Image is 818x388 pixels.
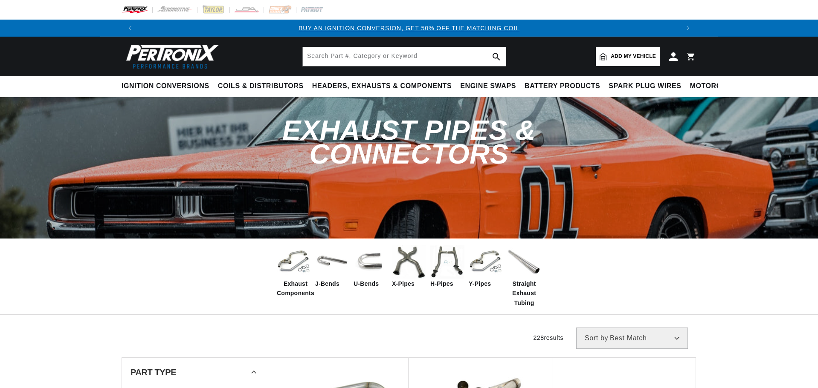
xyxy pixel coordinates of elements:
[392,245,426,288] a: X-Pipes X-Pipes
[218,82,304,91] span: Coils & Distributors
[100,20,718,37] slideshow-component: Translation missing: en.sections.announcements.announcement_bar
[392,245,426,279] img: X-Pipes
[611,52,656,60] span: Add my vehicle
[487,47,506,66] button: search button
[214,76,308,96] summary: Coils & Distributors
[139,23,679,33] div: Announcement
[315,279,339,288] span: J-Bends
[354,279,379,288] span: U-Bends
[456,76,520,96] summary: Engine Swaps
[122,20,139,37] button: Translation missing: en.sections.announcements.previous_announcement
[308,76,456,96] summary: Headers, Exhausts & Components
[354,245,388,288] a: U-Bends U-Bends
[139,23,679,33] div: 1 of 3
[686,76,745,96] summary: Motorcycle
[507,279,541,308] span: Straight Exhaust Tubing
[122,76,214,96] summary: Ignition Conversions
[277,245,311,298] a: Exhaust Components Exhaust Components
[430,279,453,288] span: H-Pipes
[277,279,314,298] span: Exhaust Components
[277,245,311,279] img: Exhaust Components
[507,245,541,279] img: Straight Exhaust Tubing
[469,279,491,288] span: Y-Pipes
[596,47,660,66] a: Add my vehicle
[131,368,176,377] span: Part Type
[299,25,519,32] a: BUY AN IGNITION CONVERSION, GET 50% OFF THE MATCHING COIL
[460,82,516,91] span: Engine Swaps
[576,328,688,349] select: Sort by
[315,245,349,288] a: J-Bends J-Bends
[690,82,741,91] span: Motorcycle
[430,245,464,288] a: H-Pipes H-Pipes
[315,245,349,279] img: J-Bends
[303,47,506,66] input: Search Part #, Category or Keyword
[122,42,220,71] img: Pertronix
[604,76,685,96] summary: Spark Plug Wires
[354,245,388,279] img: U-Bends
[609,82,681,91] span: Spark Plug Wires
[525,82,600,91] span: Battery Products
[430,245,464,279] img: H-Pipes
[282,115,536,169] span: Exhaust Pipes & Connectors
[533,334,563,341] span: 228 results
[520,76,604,96] summary: Battery Products
[585,335,608,342] span: Sort by
[679,20,696,37] button: Translation missing: en.sections.announcements.next_announcement
[507,245,541,308] a: Straight Exhaust Tubing Straight Exhaust Tubing
[312,82,452,91] span: Headers, Exhausts & Components
[469,245,503,288] a: Y-Pipes Y-Pipes
[122,82,209,91] span: Ignition Conversions
[392,279,415,288] span: X-Pipes
[469,245,503,279] img: Y-Pipes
